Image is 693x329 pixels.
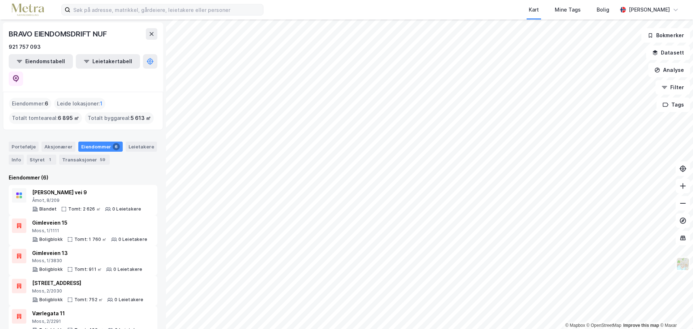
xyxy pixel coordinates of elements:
[9,54,73,69] button: Eiendomstabell
[9,142,39,152] div: Portefølje
[9,112,82,124] div: Totalt tomteareal :
[114,297,143,303] div: 0 Leietakere
[32,218,147,227] div: Gimleveien 15
[131,114,151,122] span: 5 613 ㎡
[529,5,539,14] div: Kart
[9,43,41,51] div: 921 757 093
[59,155,110,165] div: Transaksjoner
[32,319,144,324] div: Moss, 2/2291
[85,112,154,124] div: Totalt byggareal :
[657,98,690,112] button: Tags
[655,80,690,95] button: Filter
[32,258,143,264] div: Moss, 1/3830
[32,309,144,318] div: Værlegata 11
[46,156,53,163] div: 1
[74,237,107,242] div: Tomt: 1 760 ㎡
[657,294,693,329] iframe: Chat Widget
[32,249,143,257] div: Gimleveien 13
[12,4,44,16] img: metra-logo.256734c3b2bbffee19d4.png
[39,237,63,242] div: Boligblokk
[100,99,103,108] span: 1
[118,237,147,242] div: 0 Leietakere
[641,28,690,43] button: Bokmerker
[9,155,24,165] div: Info
[9,173,157,182] div: Eiendommer (6)
[32,279,144,287] div: [STREET_ADDRESS]
[587,323,622,328] a: OpenStreetMap
[27,155,56,165] div: Styret
[39,297,63,303] div: Boligblokk
[9,98,51,109] div: Eiendommer :
[54,98,105,109] div: Leide lokasjoner :
[58,114,79,122] span: 6 895 ㎡
[74,297,103,303] div: Tomt: 752 ㎡
[32,198,141,203] div: Åmot, 8/209
[648,63,690,77] button: Analyse
[629,5,670,14] div: [PERSON_NAME]
[39,267,63,272] div: Boligblokk
[126,142,157,152] div: Leietakere
[76,54,140,69] button: Leietakertabell
[676,257,690,271] img: Z
[113,143,120,150] div: 6
[70,4,263,15] input: Søk på adresse, matrikkel, gårdeiere, leietakere eller personer
[646,46,690,60] button: Datasett
[39,206,57,212] div: Blandet
[623,323,659,328] a: Improve this map
[32,288,144,294] div: Moss, 2/2030
[597,5,609,14] div: Bolig
[555,5,581,14] div: Mine Tags
[565,323,585,328] a: Mapbox
[112,206,141,212] div: 0 Leietakere
[32,228,147,234] div: Moss, 1/1111
[99,156,107,163] div: 59
[68,206,101,212] div: Tomt: 2 626 ㎡
[78,142,123,152] div: Eiendommer
[32,188,141,197] div: [PERSON_NAME] vei 9
[9,28,108,40] div: BRAVO EIENDOMSDRIFT NUF
[42,142,75,152] div: Aksjonærer
[45,99,48,108] span: 6
[74,267,102,272] div: Tomt: 911 ㎡
[657,294,693,329] div: Kontrollprogram for chat
[113,267,142,272] div: 0 Leietakere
